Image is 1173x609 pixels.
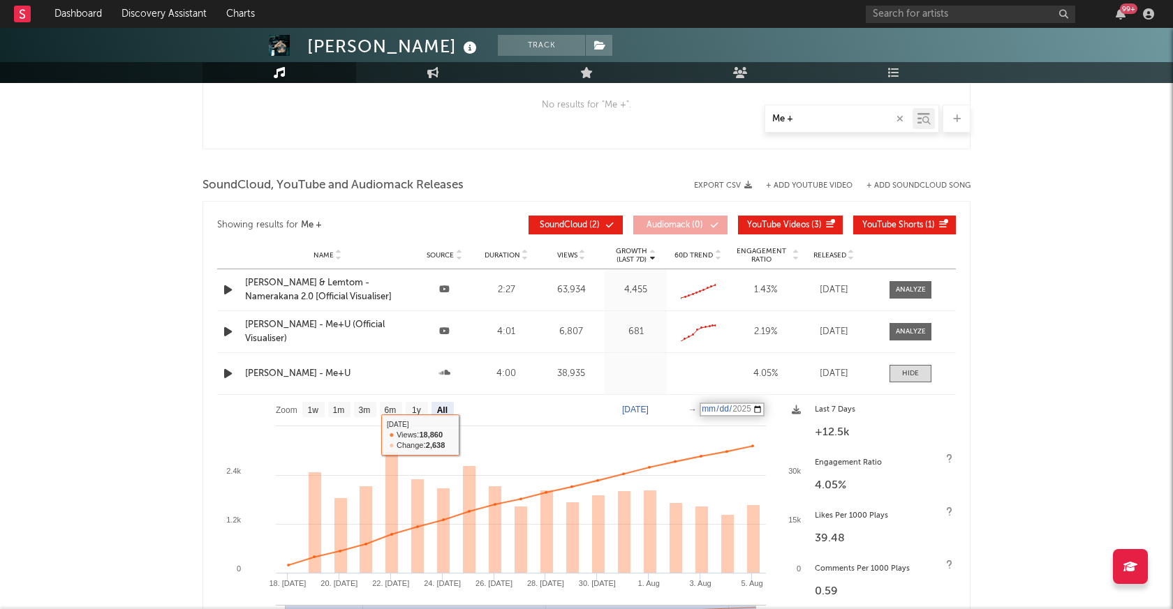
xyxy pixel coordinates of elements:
span: Name [313,251,334,260]
div: Comments Per 1000 Plays [815,561,949,578]
div: Likes Per 1000 Plays [815,508,949,525]
button: YouTube Videos(3) [738,216,843,234]
div: [DATE] [806,325,862,339]
text: 26. [DATE] [475,579,512,587]
text: Zoom [276,405,297,415]
text: 30k [788,467,801,475]
text: 6m [385,405,397,415]
p: (Last 7d) [616,255,647,264]
text: 5. Aug [741,579,762,587]
button: YouTube Shorts(1) [853,216,956,234]
text: All [437,405,448,415]
span: Engagement Ratio [732,247,790,264]
text: 22. [DATE] [372,579,409,587]
a: [PERSON_NAME] - Me+U (Official Visualiser) [245,318,410,345]
span: YouTube Videos [747,221,809,230]
text: 15k [788,516,801,524]
div: Showing results for [217,216,529,234]
button: Track [498,35,585,56]
button: Audiomack(0) [633,216,728,234]
span: 60D Trend [674,251,713,260]
text: 1. Aug [638,579,660,587]
div: 1.43 % [732,283,799,297]
text: 3m [359,405,371,415]
button: + Add SoundCloud Song [853,182,971,190]
text: 18. [DATE] [269,579,306,587]
div: 4.05 % [815,477,949,494]
div: 99 + [1120,3,1137,14]
span: Duration [485,251,520,260]
div: 39.48 [815,530,949,547]
div: [DATE] [806,367,862,381]
button: 99+ [1116,8,1126,20]
text: 2.4k [226,467,241,475]
text: 1.2k [226,516,241,524]
text: [DATE] [622,405,649,414]
div: [DATE] [806,283,862,297]
span: Source [427,251,454,260]
div: 0.59 [815,583,949,600]
div: Me + [301,217,322,234]
div: 681 [608,325,663,339]
div: 6,807 [541,325,602,339]
button: + Add YouTube Video [766,182,853,190]
span: SoundCloud [540,221,587,230]
div: 38,935 [541,367,602,381]
text: 0 [237,564,241,573]
div: [PERSON_NAME] [307,35,480,58]
span: Views [557,251,577,260]
text: 28. [DATE] [527,579,564,587]
button: Export CSV [694,181,752,190]
span: SoundCloud, YouTube and Audiomack Releases [202,177,464,194]
text: 3. Aug [689,579,711,587]
span: ( 0 ) [642,221,707,230]
div: 4.05 % [732,367,799,381]
span: Audiomack [647,221,690,230]
span: Released [813,251,846,260]
div: 2:27 [479,283,534,297]
text: 1y [412,405,421,415]
span: ( 3 ) [747,221,822,230]
text: → [688,405,697,414]
text: 20. [DATE] [320,579,357,587]
div: 4:00 [479,367,534,381]
input: Search for artists [866,6,1075,23]
text: 30. [DATE] [579,579,616,587]
div: Last 7 Days [815,402,949,419]
text: 24. [DATE] [424,579,461,587]
text: 1m [333,405,345,415]
span: YouTube Shorts [862,221,923,230]
a: [PERSON_NAME] - Me+U [245,367,410,381]
div: 4,455 [608,283,663,297]
div: 63,934 [541,283,602,297]
div: Engagement Ratio [815,455,949,472]
div: +12.5k [815,424,949,441]
span: ( 1 ) [862,221,935,230]
div: 2.19 % [732,325,799,339]
div: 4:01 [479,325,534,339]
text: 0 [797,564,801,573]
p: Growth [616,247,647,255]
span: ( 2 ) [538,221,602,230]
input: Search by song name or URL [765,114,913,125]
button: + Add SoundCloud Song [866,182,971,190]
button: SoundCloud(2) [529,216,623,234]
text: 1w [308,405,319,415]
div: + Add YouTube Video [752,182,853,190]
a: [PERSON_NAME] & Lemtom - Namerakana 2.0 [Official Visualiser] [245,276,410,303]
